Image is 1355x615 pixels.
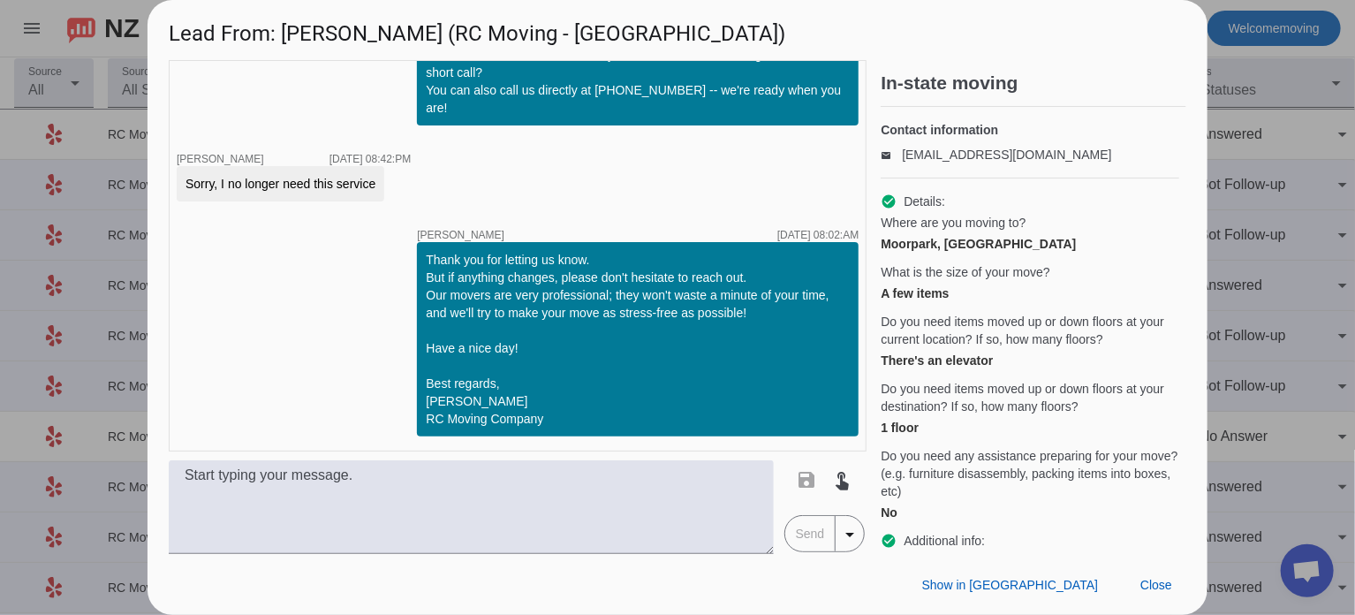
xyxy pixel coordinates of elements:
div: [DATE] 08:02:AM [777,230,859,240]
div: No [881,504,1179,521]
div: Sorry, I no longer need this service [185,175,375,193]
span: Do you need any assistance preparing for your move? (e.g. furniture disassembly, packing items in... [881,447,1179,500]
span: Show in [GEOGRAPHIC_DATA] [922,578,1098,592]
mat-icon: check_circle [881,194,897,209]
span: Where are you moving to? [881,214,1026,232]
button: Show in [GEOGRAPHIC_DATA] [908,569,1112,601]
a: [EMAIL_ADDRESS][DOMAIN_NAME] [902,148,1111,162]
div: Just checking in -- we'd really appreciate a quick phone call to make sure everything is planned ... [426,11,850,117]
div: [DATE] 08:42:PM [329,154,411,164]
span: [PERSON_NAME] [177,153,264,165]
span: Close [1140,578,1172,592]
div: 1 floor [881,419,1179,437]
span: Do you need items moved up or down floors at your current location? If so, how many floors? [881,313,1179,348]
button: Close [1126,569,1186,601]
div: Thank you for letting us know. But if anything changes, please don't hesitate to reach out. Our m... [426,251,850,428]
mat-icon: touch_app [832,469,853,490]
div: There's an elevator [881,352,1179,369]
mat-icon: arrow_drop_down [839,524,860,545]
mat-icon: check_circle [881,533,897,549]
span: Details: [904,193,945,210]
mat-icon: email [881,150,902,159]
div: Moorpark, [GEOGRAPHIC_DATA] [881,235,1179,253]
span: [PERSON_NAME] [417,230,504,240]
span: What is the size of your move? [881,263,1049,281]
div: A few items [881,285,1179,302]
h4: Contact information [881,121,1179,139]
h2: In-state moving [881,74,1186,92]
span: Do you need items moved up or down floors at your destination? If so, how many floors? [881,380,1179,415]
span: Additional info: [904,532,985,550]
